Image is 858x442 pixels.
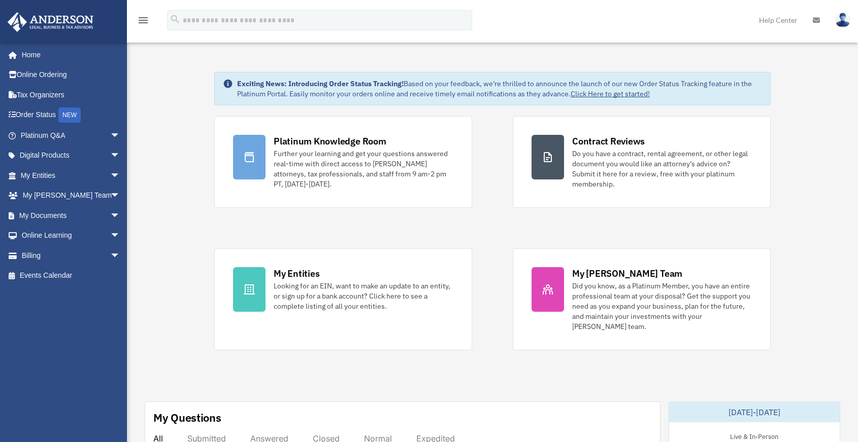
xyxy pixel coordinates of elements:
[7,266,136,286] a: Events Calendar
[137,14,149,26] i: menu
[110,125,130,146] span: arrow_drop_down
[110,205,130,226] span: arrow_drop_down
[274,135,386,148] div: Platinum Knowledge Room
[7,226,136,246] a: Online Learningarrow_drop_down
[7,245,136,266] a: Billingarrow_drop_down
[110,186,130,206] span: arrow_drop_down
[7,165,136,186] a: My Entitiesarrow_drop_down
[572,149,752,189] div: Do you have a contract, rental agreement, or other legal document you would like an attorney's ad...
[214,248,472,350] a: My Entities Looking for an EIN, want to make an update to an entity, or sign up for a bank accoun...
[214,116,472,208] a: Platinum Knowledge Room Further your learning and get your questions answered real-time with dire...
[237,79,404,88] strong: Exciting News: Introducing Order Status Tracking!
[722,430,786,441] div: Live & In-Person
[7,145,136,166] a: Digital Productsarrow_drop_down
[274,267,319,280] div: My Entities
[572,135,645,148] div: Contract Reviews
[137,18,149,26] a: menu
[58,107,81,123] div: NEW
[7,85,136,105] a: Tax Organizers
[110,145,130,166] span: arrow_drop_down
[7,45,130,65] a: Home
[669,402,840,422] div: [DATE]-[DATE]
[274,281,453,311] div: Looking for an EIN, want to make an update to an entity, or sign up for a bank account? Click her...
[274,149,453,189] div: Further your learning and get your questions answered real-time with direct access to [PERSON_NAM...
[7,105,136,126] a: Order StatusNEW
[110,165,130,186] span: arrow_drop_down
[835,13,850,27] img: User Pic
[571,89,650,98] a: Click Here to get started!
[7,205,136,226] a: My Documentsarrow_drop_down
[110,245,130,266] span: arrow_drop_down
[7,186,136,206] a: My [PERSON_NAME] Teamarrow_drop_down
[110,226,130,246] span: arrow_drop_down
[513,248,771,350] a: My [PERSON_NAME] Team Did you know, as a Platinum Member, you have an entire professional team at...
[572,281,752,331] div: Did you know, as a Platinum Member, you have an entire professional team at your disposal? Get th...
[572,267,682,280] div: My [PERSON_NAME] Team
[153,410,221,425] div: My Questions
[5,12,96,32] img: Anderson Advisors Platinum Portal
[7,65,136,85] a: Online Ordering
[7,125,136,145] a: Platinum Q&Aarrow_drop_down
[513,116,771,208] a: Contract Reviews Do you have a contract, rental agreement, or other legal document you would like...
[170,14,181,25] i: search
[237,79,762,99] div: Based on your feedback, we're thrilled to announce the launch of our new Order Status Tracking fe...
